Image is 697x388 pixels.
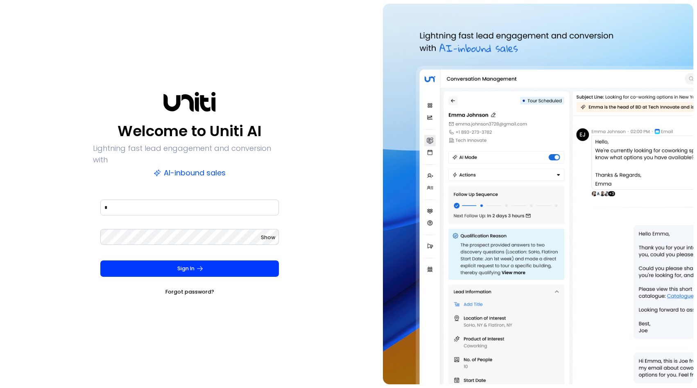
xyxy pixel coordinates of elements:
[261,234,275,241] span: Show
[154,167,226,179] p: AI-inbound sales
[261,233,275,242] button: Show
[118,121,262,141] p: Welcome to Uniti AI
[93,143,286,166] p: Lightning fast lead engagement and conversion with
[100,260,279,277] button: Sign In
[265,203,275,213] keeper-lock: Open Keeper Popup
[383,4,693,384] img: auth-hero.png
[165,288,214,296] a: Forgot password?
